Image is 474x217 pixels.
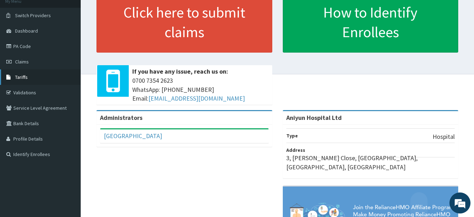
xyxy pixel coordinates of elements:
p: 3, [PERSON_NAME] Close, [GEOGRAPHIC_DATA], [GEOGRAPHIC_DATA], [GEOGRAPHIC_DATA] [286,154,455,171]
span: Dashboard [15,28,38,34]
span: Claims [15,59,29,65]
a: [EMAIL_ADDRESS][DOMAIN_NAME] [148,94,245,102]
b: Administrators [100,114,142,122]
span: Tariffs [15,74,28,80]
p: Hospital [433,132,455,141]
span: Switch Providers [15,12,51,19]
span: 0700 7354 2623 WhatsApp: [PHONE_NUMBER] Email: [132,76,269,103]
strong: Aniyun Hospital Ltd [286,114,342,122]
b: Address [286,147,305,153]
b: Type [286,133,298,139]
b: If you have any issue, reach us on: [132,67,228,75]
a: [GEOGRAPHIC_DATA] [104,132,162,140]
